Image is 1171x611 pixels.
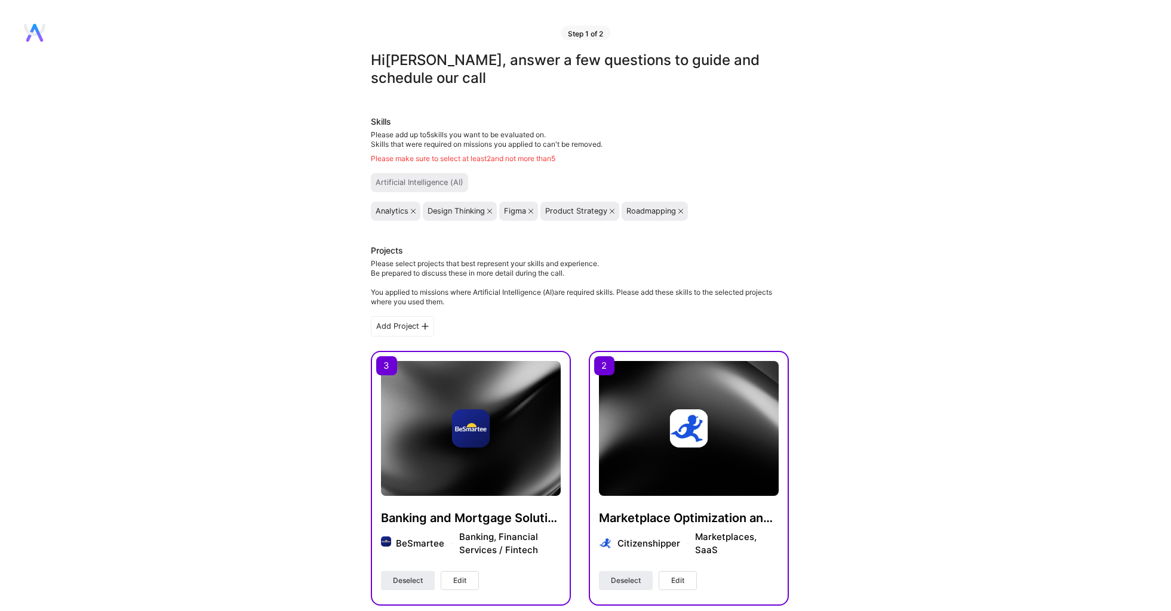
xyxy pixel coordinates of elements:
img: Company logo [381,536,392,547]
span: Skills that were required on missions you applied to can't be removed. [371,140,603,149]
span: Deselect [393,575,423,586]
img: cover [381,361,561,496]
div: Citizenshipper Marketplaces, SaaS [617,530,778,557]
div: Please add up to 5 skills you want to be evaluated on. [371,130,789,163]
h4: Banking and Mortgage Solutions [381,510,561,526]
i: icon Close [411,209,416,214]
div: Product Strategy [545,206,607,216]
button: Edit [441,571,479,590]
span: Edit [453,575,466,586]
div: Figma [504,206,526,216]
span: Edit [671,575,684,586]
button: Deselect [381,571,435,590]
i: icon PlusBlackFlat [422,323,429,330]
div: Design Thinking [428,206,485,216]
div: Add Project [371,316,434,337]
img: Company logo [669,409,708,448]
div: Step 1 of 2 [561,26,610,40]
img: Company logo [599,536,613,551]
div: Analytics [376,206,408,216]
i: icon Close [678,209,683,214]
i: icon Close [487,209,492,214]
div: Skills [371,116,789,128]
span: Deselect [611,575,641,586]
div: Projects [371,245,403,257]
button: Deselect [599,571,653,590]
div: Artificial Intelligence (AI) [376,178,463,187]
div: Please select projects that best represent your skills and experience. Be prepared to discuss the... [371,259,789,307]
h4: Marketplace Optimization and AI Integration [599,510,779,526]
img: Company logo [451,409,490,448]
div: Roadmapping [626,206,676,216]
div: BeSmartee Banking, Financial Services / Fintech [396,530,560,557]
div: Please make sure to select at least 2 and not more than 5 [371,154,789,163]
i: icon Close [610,209,614,214]
i: icon Close [528,209,533,214]
div: Hi [PERSON_NAME] , answer a few questions to guide and schedule our call [371,51,789,87]
img: cover [599,361,779,496]
button: Edit [659,571,697,590]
